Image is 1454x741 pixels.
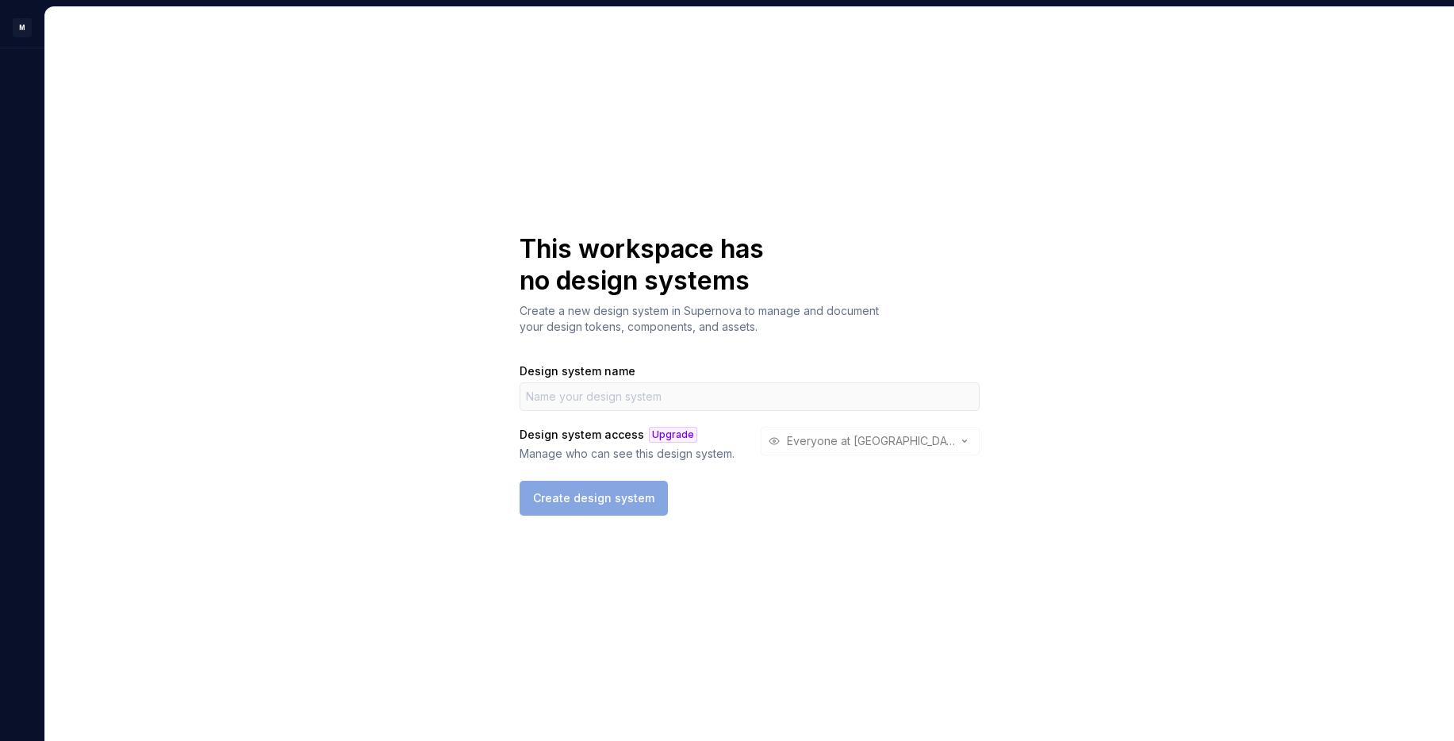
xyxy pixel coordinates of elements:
p: Create a new design system in Supernova to manage and document your design tokens, components, an... [520,303,888,335]
span: Manage who can see this design system. [520,446,745,462]
button: M [3,10,41,44]
label: Design system access [520,427,644,443]
div: M [13,18,32,37]
label: Design system name [520,363,635,379]
h1: This workspace has no design systems [520,233,796,297]
div: Upgrade [649,427,697,443]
